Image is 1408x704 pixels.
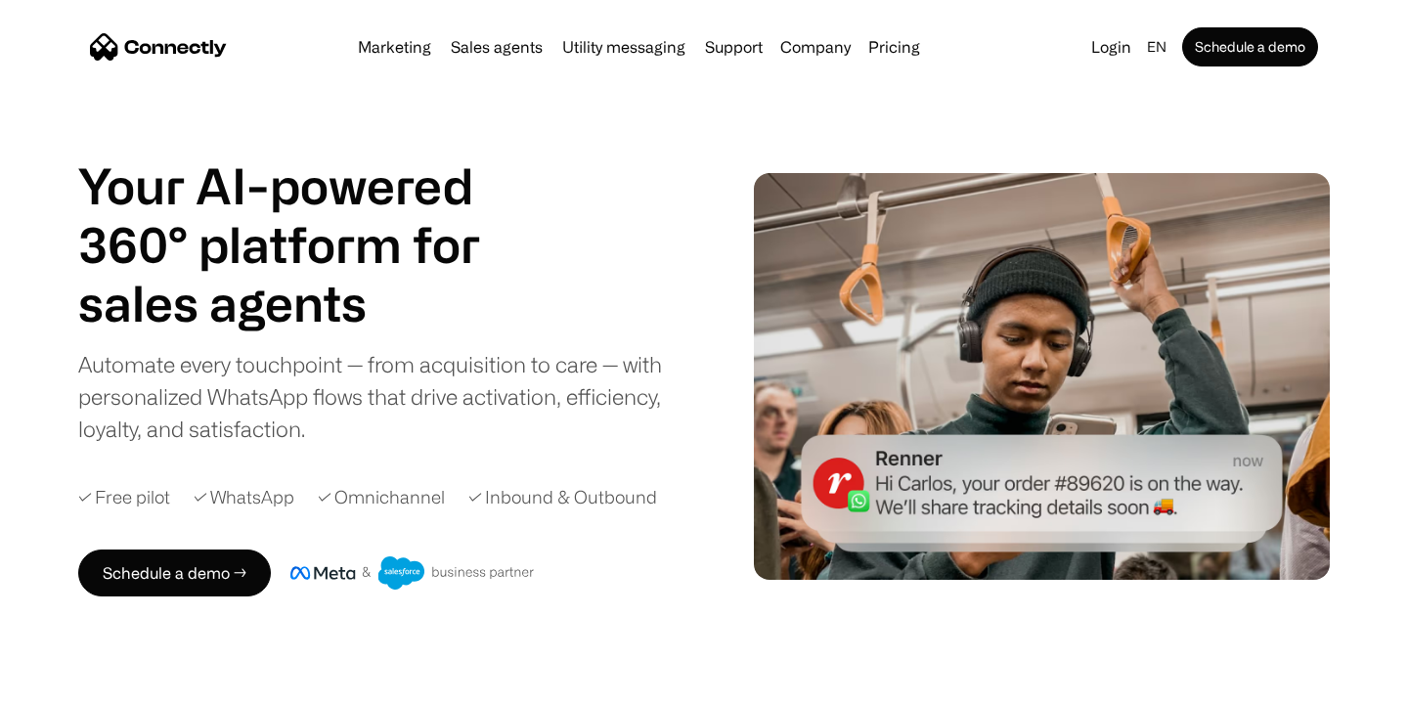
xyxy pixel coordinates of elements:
[554,39,693,55] a: Utility messaging
[290,556,535,590] img: Meta and Salesforce business partner badge.
[78,274,528,332] div: 1 of 4
[39,670,117,697] ul: Language list
[20,668,117,697] aside: Language selected: English
[194,484,294,510] div: ✓ WhatsApp
[78,156,528,274] h1: Your AI-powered 360° platform for
[350,39,439,55] a: Marketing
[468,484,657,510] div: ✓ Inbound & Outbound
[697,39,770,55] a: Support
[1083,33,1139,61] a: Login
[1182,27,1318,66] a: Schedule a demo
[860,39,928,55] a: Pricing
[780,33,851,61] div: Company
[443,39,550,55] a: Sales agents
[78,274,528,332] h1: sales agents
[90,32,227,62] a: home
[1147,33,1166,61] div: en
[774,33,857,61] div: Company
[1139,33,1178,61] div: en
[78,274,528,332] div: carousel
[318,484,445,510] div: ✓ Omnichannel
[78,348,694,445] div: Automate every touchpoint — from acquisition to care — with personalized WhatsApp flows that driv...
[78,484,170,510] div: ✓ Free pilot
[78,550,271,596] a: Schedule a demo →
